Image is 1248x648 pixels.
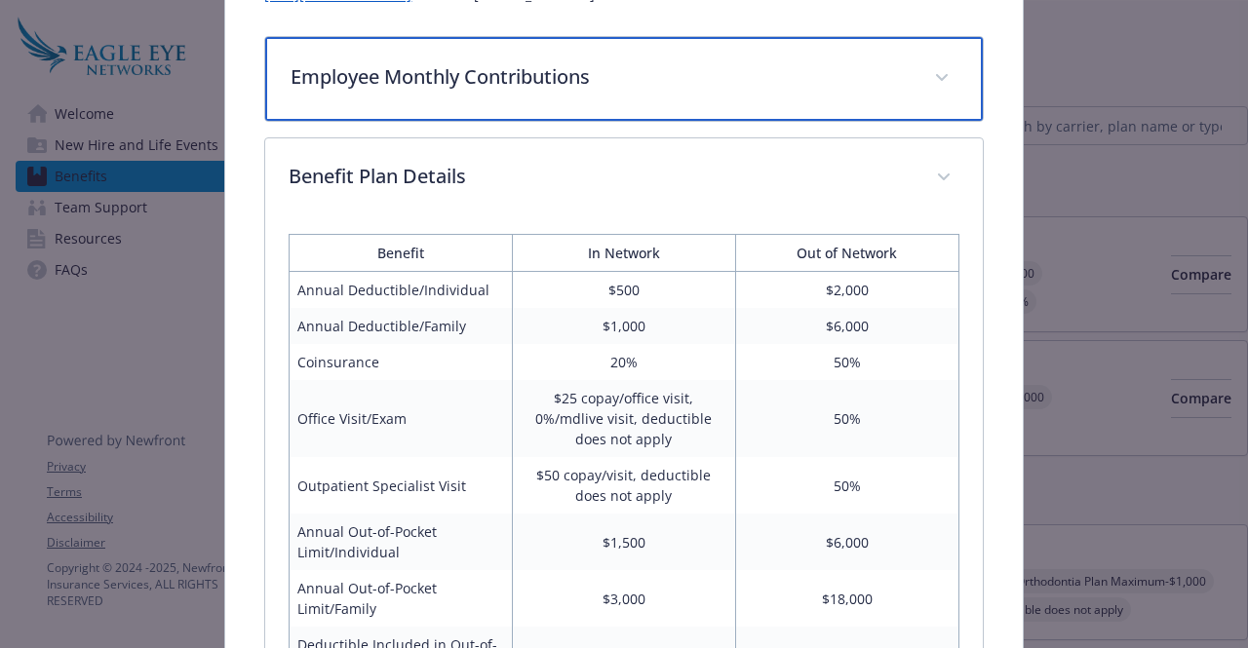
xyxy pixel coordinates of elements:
td: $18,000 [735,570,958,627]
td: $50 copay/visit, deductible does not apply [513,457,736,514]
td: $1,000 [513,308,736,344]
p: Benefit Plan Details [289,162,912,191]
td: 50% [735,344,958,380]
div: Employee Monthly Contributions [265,37,982,121]
th: Benefit [290,235,513,272]
td: $25 copay/office visit, 0%/mdlive visit, deductible does not apply [513,380,736,457]
td: $3,000 [513,570,736,627]
td: 50% [735,457,958,514]
th: Out of Network [735,235,958,272]
td: Outpatient Specialist Visit [290,457,513,514]
td: $6,000 [735,308,958,344]
td: Office Visit/Exam [290,380,513,457]
td: $6,000 [735,514,958,570]
td: $1,500 [513,514,736,570]
div: Benefit Plan Details [265,138,982,218]
td: $500 [513,272,736,309]
td: Annual Deductible/Individual [290,272,513,309]
td: 20% [513,344,736,380]
td: Annual Out-of-Pocket Limit/Individual [290,514,513,570]
td: $2,000 [735,272,958,309]
p: Employee Monthly Contributions [291,62,910,92]
th: In Network [513,235,736,272]
td: Annual Deductible/Family [290,308,513,344]
td: Coinsurance [290,344,513,380]
td: 50% [735,380,958,457]
td: Annual Out-of-Pocket Limit/Family [290,570,513,627]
